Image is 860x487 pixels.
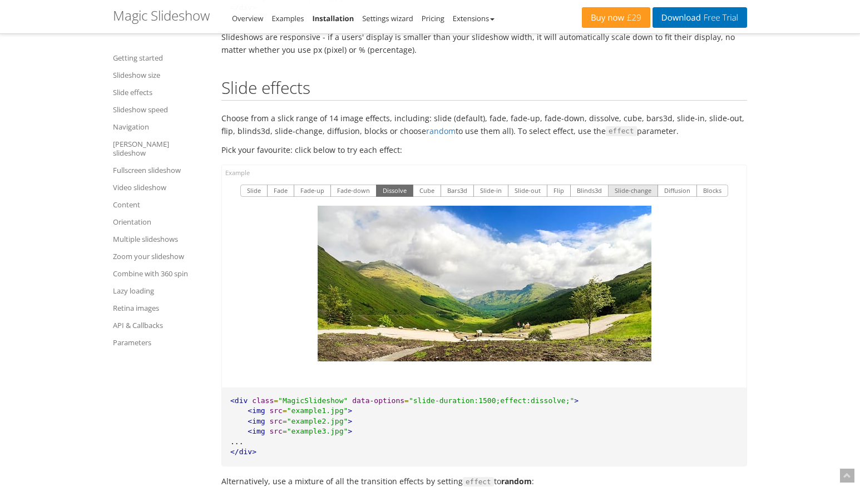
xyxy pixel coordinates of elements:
[269,417,282,425] span: src
[404,396,409,405] span: =
[113,250,207,263] a: Zoom your slideshow
[269,427,282,435] span: src
[113,301,207,315] a: Retina images
[113,267,207,280] a: Combine with 360 spin
[653,7,747,28] a: DownloadFree Trial
[269,406,282,415] span: src
[113,120,207,133] a: Navigation
[113,103,207,116] a: Slideshow speed
[574,396,579,405] span: >
[441,185,474,197] button: Bars3d
[287,417,348,425] span: "example2.jpg"
[570,185,609,197] button: Blinds3d
[240,185,268,197] button: Slide
[362,13,413,23] a: Settings wizard
[113,319,207,332] a: API & Callbacks
[473,185,508,197] button: Slide-in
[501,476,532,486] strong: random
[294,185,331,197] button: Fade-up
[221,31,747,56] p: Slideshows are responsive - if a users' display is smaller than your slideshow width, it will aut...
[624,13,641,22] span: £29
[312,13,354,23] a: Installation
[230,396,248,405] span: <div
[278,396,348,405] span: "MagicSlideshow"
[508,185,547,197] button: Slide-out
[287,406,348,415] span: "example1.jpg"
[422,13,444,23] a: Pricing
[113,51,207,64] a: Getting started
[113,68,207,82] a: Slideshow size
[113,284,207,297] a: Lazy loading
[426,126,456,136] a: random
[283,427,287,435] span: =
[348,427,352,435] span: >
[696,185,728,197] button: Blocks
[658,185,697,197] button: Diffusion
[252,396,274,405] span: class
[352,396,404,405] span: data-options
[113,163,207,177] a: Fullscreen slideshow
[113,86,207,99] a: Slide effects
[232,13,263,23] a: Overview
[113,198,207,211] a: Content
[248,417,265,425] span: <img
[608,185,658,197] button: Slide-change
[230,438,243,446] span: ...
[113,215,207,228] a: Orientation
[283,417,287,425] span: =
[348,417,352,425] span: >
[547,185,571,197] button: Flip
[113,8,210,23] h1: Magic Slideshow
[221,112,747,138] p: Choose from a slick range of 14 image effects, including: slide (default), fade, fade-up, fade-do...
[221,78,747,101] h2: Slide effects
[113,232,207,246] a: Multiple slideshows
[318,206,651,361] img: slide effects in javascript
[113,137,207,160] a: [PERSON_NAME] slideshow
[413,185,441,197] button: Cube
[283,406,287,415] span: =
[453,13,495,23] a: Extensions
[582,7,650,28] a: Buy now£29
[330,185,377,197] button: Fade-down
[701,13,738,22] span: Free Trial
[348,406,352,415] span: >
[221,143,747,156] p: Pick your favourite: click below to try each effect:
[267,185,294,197] button: Fade
[409,396,574,405] span: "slide-duration:1500;effect:dissolve;"
[606,126,637,136] span: effect
[287,427,348,435] span: "example3.jpg"
[248,427,265,435] span: <img
[113,336,207,349] a: Parameters
[248,406,265,415] span: <img
[274,396,278,405] span: =
[271,13,304,23] a: Examples
[230,448,256,456] span: </div>
[376,185,413,197] button: Dissolve
[463,477,494,487] span: effect
[113,181,207,194] a: Video slideshow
